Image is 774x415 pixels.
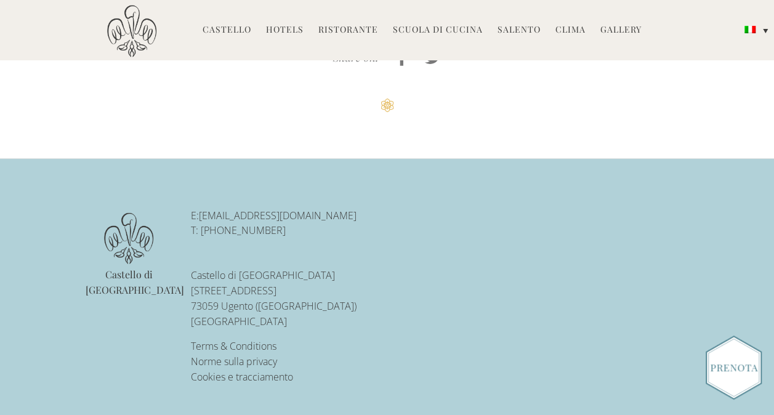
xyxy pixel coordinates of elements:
[107,5,156,57] img: Castello di Ugento
[86,267,173,298] p: Castello di [GEOGRAPHIC_DATA]
[104,212,153,265] img: logo.png
[706,336,762,400] img: Book_Button_Italian.png
[318,23,378,38] a: Ristorante
[191,339,276,353] a: Terms & Conditions
[600,23,642,38] a: Gallery
[203,23,251,38] a: Castello
[199,209,357,222] a: [EMAIL_ADDRESS][DOMAIN_NAME]
[266,23,304,38] a: Hotels
[191,370,293,384] a: Cookies e tracciamento
[555,23,586,38] a: Clima
[191,268,444,329] p: Castello di [GEOGRAPHIC_DATA] [STREET_ADDRESS] 73059 Ugento ([GEOGRAPHIC_DATA]) [GEOGRAPHIC_DATA]
[744,26,756,33] img: Italiano
[191,355,277,368] a: Norme sulla privacy
[498,23,541,38] a: Salento
[393,23,483,38] a: Scuola di Cucina
[191,208,444,239] p: E: T: [PHONE_NUMBER]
